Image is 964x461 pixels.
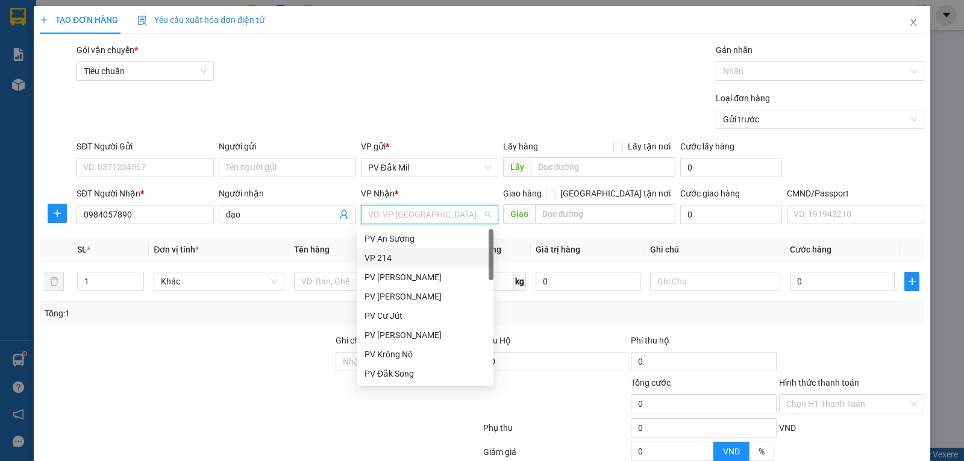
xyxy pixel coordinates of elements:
div: SĐT Người Gửi [77,140,214,153]
input: VD: Bàn, Ghế [294,272,424,291]
span: Lấy hàng [503,142,538,151]
span: Khác [161,272,277,290]
label: Loại đơn hàng [716,93,770,103]
input: Dọc đường [535,204,676,224]
label: Hình thức thanh toán [779,378,859,387]
button: plus [904,272,919,291]
label: Cước lấy hàng [680,142,734,151]
span: 13:28:27 [DATE] [114,54,170,63]
span: Cước hàng [790,245,831,254]
strong: BIÊN NHẬN GỬI HÀNG HOÁ [42,72,140,81]
span: up [703,444,710,451]
span: Yêu cầu xuất hóa đơn điện tử [137,15,264,25]
div: PV [PERSON_NAME] [365,328,486,342]
span: PV Đắk Mil [368,158,491,177]
span: down [703,453,710,460]
div: Tổng: 1 [45,307,373,320]
span: Tiêu chuẩn [84,62,207,80]
label: Ghi chú đơn hàng [336,336,402,345]
span: plus [48,209,66,218]
span: Gửi trước [723,110,917,128]
span: Decrease Value [130,281,143,290]
input: Cước giao hàng [680,205,782,224]
div: Phụ thu [482,421,630,442]
span: Nơi nhận: [92,84,111,101]
span: Giá trị hàng [536,245,580,254]
input: Cước lấy hàng [680,158,782,177]
span: Increase Value [700,442,713,451]
div: Người gửi [219,140,356,153]
div: PV Krông Nô [365,348,486,361]
div: PV An Sương [365,232,486,245]
span: up [134,274,141,281]
div: PV Nam Đong [357,325,493,345]
img: icon [137,16,147,25]
div: Phí thu hộ [631,334,776,352]
span: [GEOGRAPHIC_DATA] tận nơi [556,187,675,200]
button: Close [897,6,930,40]
div: PV Đức Xuyên [357,287,493,306]
div: SĐT Người Nhận [77,187,214,200]
span: plus [905,277,919,286]
span: % [759,447,765,456]
div: PV [PERSON_NAME] [365,271,486,284]
span: Increase Value [130,272,143,281]
div: PV Krông Nô [357,345,493,364]
span: down [134,283,141,290]
span: Giao hàng [503,189,542,198]
input: Ghi Chú [650,272,780,291]
div: PV Đắk Song [365,367,486,380]
span: VND [723,447,740,456]
span: SL [77,245,87,254]
span: VND [779,423,796,433]
span: Nơi gửi: [12,84,25,101]
span: VP Nhận [361,189,395,198]
span: Tên hàng [294,245,330,254]
img: logo [12,27,28,57]
span: TẠO ĐƠN HÀNG [40,15,118,25]
div: VP 214 [365,251,486,265]
button: delete [45,272,64,291]
span: user-add [339,210,349,219]
div: PV Cư Jút [365,309,486,322]
span: Gói vận chuyển [77,45,138,55]
input: Dọc đường [531,157,676,177]
div: PV Cư Jút [357,306,493,325]
div: Người nhận [219,187,356,200]
span: Giao [503,204,535,224]
span: Đơn vị tính [154,245,199,254]
input: 0 [536,272,640,291]
div: VP 214 [357,248,493,268]
span: Lấy [503,157,531,177]
span: Tổng cước [631,378,671,387]
span: kg [514,272,526,291]
span: close [909,17,918,27]
div: PV [PERSON_NAME] [365,290,486,303]
strong: CÔNG TY TNHH [GEOGRAPHIC_DATA] 214 QL13 - P.26 - Q.BÌNH THẠNH - TP HCM 1900888606 [31,19,98,64]
span: Decrease Value [700,451,713,460]
span: DM08250454 [119,45,170,54]
label: Cước giao hàng [680,189,740,198]
div: CMND/Passport [787,187,924,200]
input: Ghi chú đơn hàng [336,352,481,371]
span: Lấy tận nơi [623,140,675,153]
div: VP gửi [361,140,498,153]
span: Thu Hộ [483,336,511,345]
span: PV Đắk Mil [41,84,70,91]
button: plus [48,204,67,223]
div: PV Đắk Song [357,364,493,383]
th: Ghi chú [645,238,785,262]
div: PV Mang Yang [357,268,493,287]
label: Gán nhãn [716,45,753,55]
div: PV An Sương [357,229,493,248]
span: plus [40,16,48,24]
